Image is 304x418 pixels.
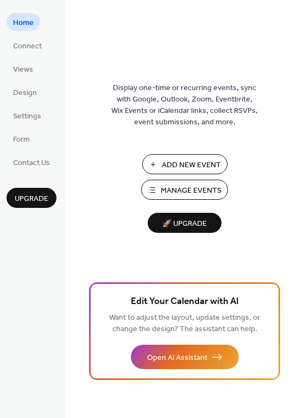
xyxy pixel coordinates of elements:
[13,111,41,122] span: Settings
[15,193,48,205] span: Upgrade
[142,154,227,174] button: Add New Event
[13,134,30,145] span: Form
[147,352,207,364] span: Open AI Assistant
[141,180,228,200] button: Manage Events
[13,41,42,52] span: Connect
[7,13,40,31] a: Home
[109,311,260,337] span: Want to adjust the layout, update settings, or change the design? The assistant can help.
[13,17,34,29] span: Home
[13,87,37,99] span: Design
[154,217,215,231] span: 🚀 Upgrade
[162,160,221,171] span: Add New Event
[131,294,239,309] span: Edit Your Calendar with AI
[7,36,48,54] a: Connect
[7,60,40,78] a: Views
[7,106,48,124] a: Settings
[131,345,239,369] button: Open AI Assistant
[7,188,56,208] button: Upgrade
[148,213,221,233] button: 🚀 Upgrade
[7,130,36,148] a: Form
[111,83,258,128] span: Display one-time or recurring events, sync with Google, Outlook, Zoom, Eventbrite, Wix Events or ...
[13,64,33,75] span: Views
[161,185,221,197] span: Manage Events
[13,157,50,169] span: Contact Us
[7,83,43,101] a: Design
[7,153,56,171] a: Contact Us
